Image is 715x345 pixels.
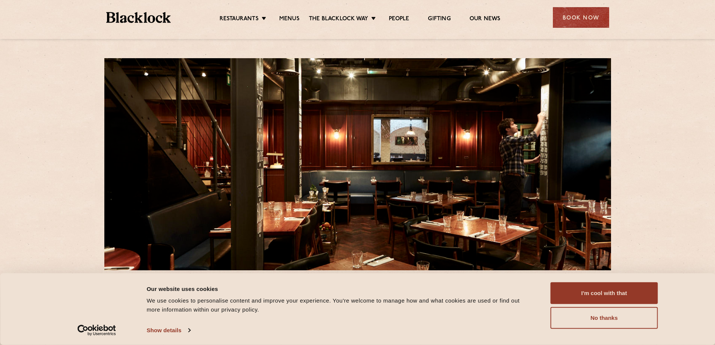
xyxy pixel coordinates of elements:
a: Restaurants [220,15,259,24]
button: I'm cool with that [551,282,658,304]
button: No thanks [551,307,658,329]
a: Menus [279,15,300,24]
a: Gifting [428,15,450,24]
a: Show details [147,325,190,336]
a: The Blacklock Way [309,15,368,24]
div: Book Now [553,7,609,28]
a: People [389,15,409,24]
img: BL_Textured_Logo-footer-cropped.svg [106,12,171,23]
div: We use cookies to personalise content and improve your experience. You're welcome to manage how a... [147,296,534,314]
a: Usercentrics Cookiebot - opens in a new window [64,325,129,336]
a: Our News [470,15,501,24]
div: Our website uses cookies [147,284,534,293]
